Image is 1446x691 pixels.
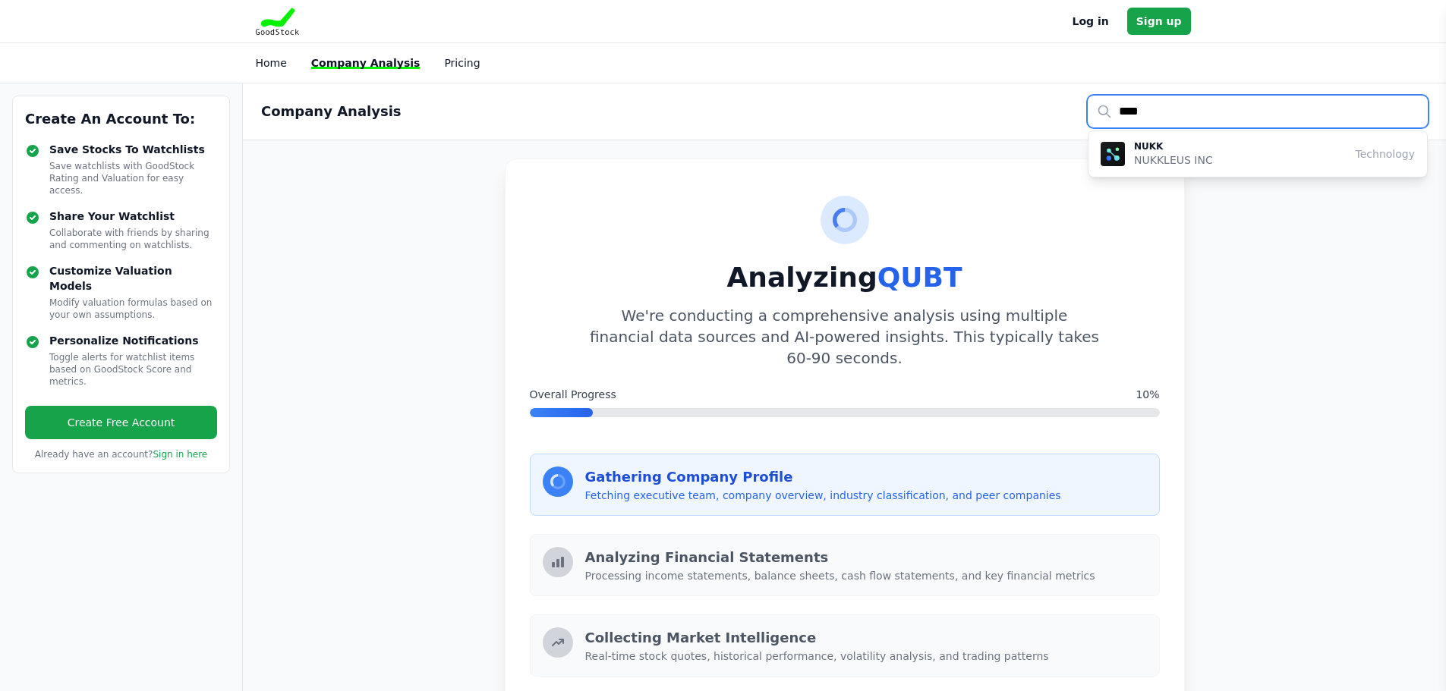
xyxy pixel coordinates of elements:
h4: Save Stocks To Watchlists [49,142,217,157]
span: Overall Progress [530,387,616,402]
p: We're conducting a comprehensive analysis using multiple financial data sources and AI-powered in... [590,305,1100,369]
span: Technology [1356,146,1415,162]
h1: Analyzing [530,262,1160,293]
span: 10% [1136,387,1159,402]
button: NUKK NUKK NUKKLEUS INC Technology [1088,131,1427,177]
a: Create Free Account [25,406,217,439]
a: Company Analysis [311,57,421,69]
a: Pricing [444,57,480,69]
h2: Company Analysis [261,101,402,122]
span: QUBT [877,262,962,293]
a: Sign in here [153,449,207,460]
img: NUKK [1101,142,1125,166]
p: Save watchlists with GoodStock Rating and Valuation for easy access. [49,160,217,196]
p: Modify valuation formulas based on your own assumptions. [49,297,217,321]
h4: Personalize Notifications [49,333,217,348]
p: Fetching executive team, company overview, industry classification, and peer companies [585,488,1147,503]
p: Processing income statements, balance sheets, cash flow statements, and key financial metrics [585,568,1147,583]
h3: Collecting Market Intelligence [585,627,1147,649]
p: Collaborate with friends by sharing and commenting on watchlists. [49,227,217,251]
a: Log in [1073,12,1109,30]
p: Toggle alerts for watchlist items based on GoodStock Score and metrics. [49,351,217,388]
h4: Share Your Watchlist [49,209,217,224]
p: NUKKLEUS INC [1134,152,1213,168]
a: Home [256,57,287,69]
p: Real-time stock quotes, historical performance, volatility analysis, and trading patterns [585,649,1147,664]
p: Already have an account? [25,448,217,460]
h3: Analyzing Financial Statements [585,547,1147,568]
img: Goodstock Logo [256,8,300,35]
h3: Gathering Company Profile [585,466,1147,488]
h3: Create An Account To: [25,108,217,130]
a: Sign up [1127,8,1191,35]
p: NUKK [1134,140,1213,152]
h4: Customize Valuation Models [49,263,217,294]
